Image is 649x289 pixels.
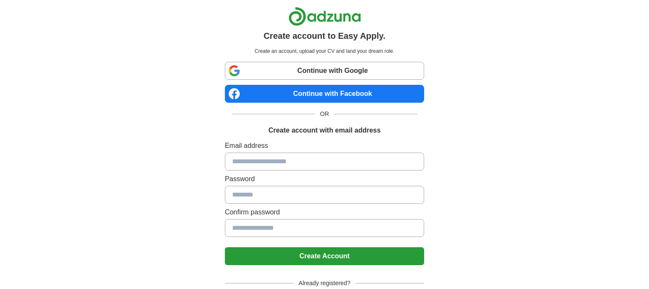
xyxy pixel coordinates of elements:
[264,29,386,42] h1: Create account to Easy Apply.
[225,141,424,151] label: Email address
[225,174,424,184] label: Password
[225,247,424,265] button: Create Account
[315,110,334,118] span: OR
[294,279,355,288] span: Already registered?
[225,85,424,103] a: Continue with Facebook
[227,47,422,55] p: Create an account, upload your CV and land your dream role.
[225,207,424,217] label: Confirm password
[225,62,424,80] a: Continue with Google
[268,125,381,136] h1: Create account with email address
[288,7,361,26] img: Adzuna logo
